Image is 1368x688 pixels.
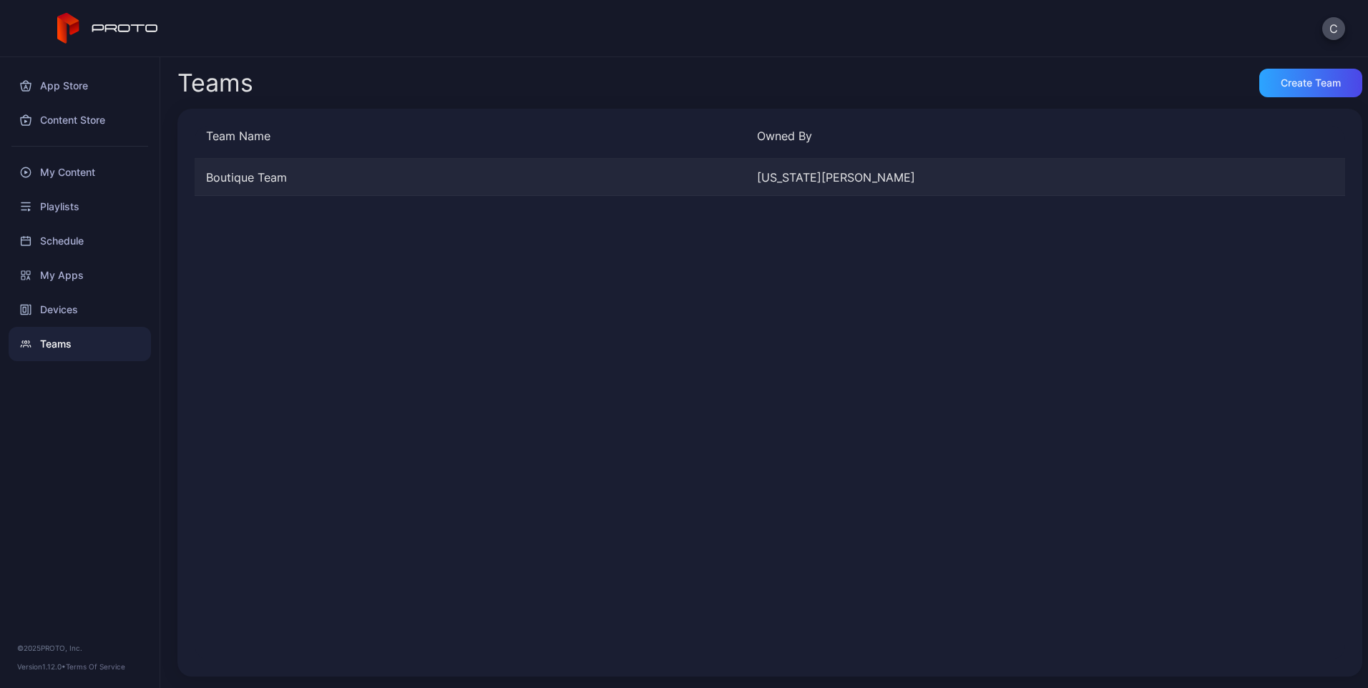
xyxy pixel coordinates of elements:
[9,258,151,293] a: My Apps
[757,127,1296,144] div: Owned By
[177,71,253,95] div: Teams
[9,293,151,327] a: Devices
[206,127,746,144] div: Team Name
[1259,69,1362,97] button: Create Team
[195,169,746,186] div: Boutique Team
[9,103,151,137] a: Content Store
[9,69,151,103] a: App Store
[1281,77,1341,89] div: Create Team
[9,327,151,361] a: Teams
[1322,17,1345,40] button: C
[9,155,151,190] a: My Content
[17,642,142,654] div: © 2025 PROTO, Inc.
[9,190,151,224] a: Playlists
[757,169,1296,186] div: [US_STATE][PERSON_NAME]
[17,662,66,671] span: Version 1.12.0 •
[66,662,125,671] a: Terms Of Service
[9,224,151,258] a: Schedule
